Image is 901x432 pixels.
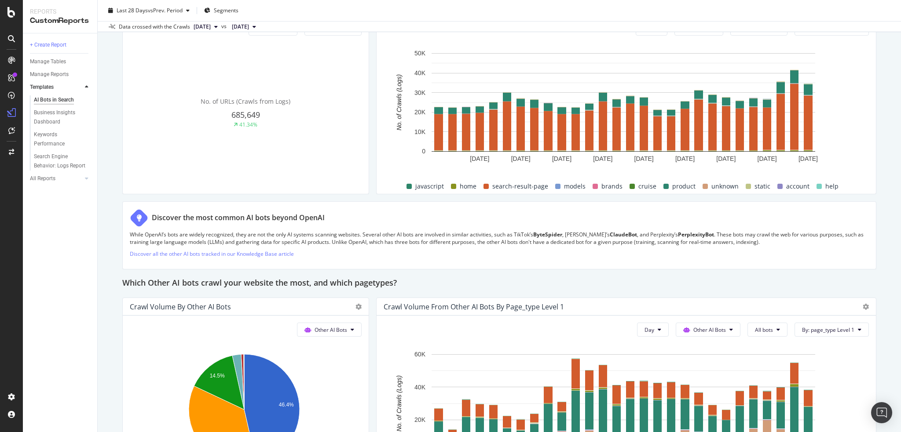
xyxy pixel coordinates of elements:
[414,89,426,96] text: 30K
[30,174,55,183] div: All Reports
[747,323,787,337] button: All bots
[30,40,91,50] a: + Create Report
[30,70,69,79] div: Manage Reports
[414,109,426,116] text: 20K
[30,174,82,183] a: All Reports
[396,74,403,131] text: No. of Crawls (Logs)
[30,83,54,92] div: Templates
[122,201,876,269] div: Discover the most common AI bots beyond OpenAIWhile OpenAI’s bots are widely recognized, they are...
[511,155,530,162] text: [DATE]
[214,7,238,14] span: Segments
[117,7,148,14] span: Last 28 Days
[802,326,854,334] span: By: page_type Level 1
[34,152,86,171] div: Search Engine Behavior: Logs Report
[384,302,564,311] div: Crawl Volume from Other AI Bots by page_type Level 1
[414,384,426,391] text: 40K
[610,231,637,238] strong: ClaudeBot
[638,181,656,192] span: cruise
[130,231,869,246] p: While OpenAI’s bots are widely recognized, they are not the only AI systems scanning websites. Se...
[315,326,347,334] span: Other AI Bots
[415,181,444,192] span: javascript
[637,323,669,337] button: Day
[30,7,90,16] div: Reports
[105,4,193,18] button: Last 28 DaysvsPrev. Period
[231,109,260,120] span: 685,649
[30,40,66,50] div: + Create Report
[645,326,654,334] span: Day
[754,181,770,192] span: static
[414,416,426,423] text: 20K
[122,276,876,290] div: Which Other AI bots crawl your website the most, and which pagetypes?
[130,302,231,311] div: Crawl Volume by Other AI Bots
[552,155,571,162] text: [DATE]
[422,148,425,155] text: 0
[414,351,426,358] text: 60K
[755,326,773,334] span: All bots
[533,231,562,238] strong: ByteSpider
[564,181,586,192] span: models
[711,181,739,192] span: unknown
[190,22,221,32] button: [DATE]
[119,23,190,31] div: Data crossed with the Crawls
[297,323,362,337] button: Other AI Bots
[786,181,809,192] span: account
[34,130,91,149] a: Keywords Performance
[414,50,426,57] text: 50K
[194,23,211,31] span: 2025 Aug. 10th
[676,323,740,337] button: Other AI Bots
[414,128,426,135] text: 10K
[148,7,183,14] span: vs Prev. Period
[232,23,249,31] span: 2025 Jul. 13th
[221,22,228,30] span: vs
[601,181,623,192] span: brands
[30,57,66,66] div: Manage Tables
[30,70,91,79] a: Manage Reports
[122,276,397,290] h2: Which Other AI bots crawl your website the most, and which pagetypes?
[34,108,91,127] a: Business Insights Dashboard
[201,97,290,105] span: No. of URLs (Crawls from Logs)
[30,16,90,26] div: CustomReports
[210,373,225,379] text: 14.5%
[470,155,489,162] text: [DATE]
[34,95,74,105] div: AI Bots in Search
[757,155,776,162] text: [DATE]
[798,155,818,162] text: [DATE]
[34,95,91,105] a: AI Bots in Search
[634,155,653,162] text: [DATE]
[460,181,476,192] span: home
[593,155,612,162] text: [DATE]
[414,69,426,76] text: 40K
[693,326,726,334] span: Other AI Bots
[34,108,84,127] div: Business Insights Dashboard
[130,250,294,258] a: Discover all the other AI bots tracked in our Knowledge Base article
[871,402,892,423] div: Open Intercom Messenger
[30,57,91,66] a: Manage Tables
[492,181,548,192] span: search-result-page
[34,152,91,171] a: Search Engine Behavior: Logs Report
[34,130,83,149] div: Keywords Performance
[678,231,714,238] strong: PerplexityBot
[716,155,736,162] text: [DATE]
[201,4,242,18] button: Segments
[152,213,325,223] div: Discover the most common AI bots beyond OpenAI
[795,323,869,337] button: By: page_type Level 1
[279,402,294,408] text: 46.4%
[396,376,403,432] text: No. of Crawls (Logs)
[384,49,863,172] svg: A chart.
[825,181,839,192] span: help
[675,155,695,162] text: [DATE]
[30,83,82,92] a: Templates
[239,121,257,128] div: 41.34%
[672,181,696,192] span: product
[228,22,260,32] button: [DATE]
